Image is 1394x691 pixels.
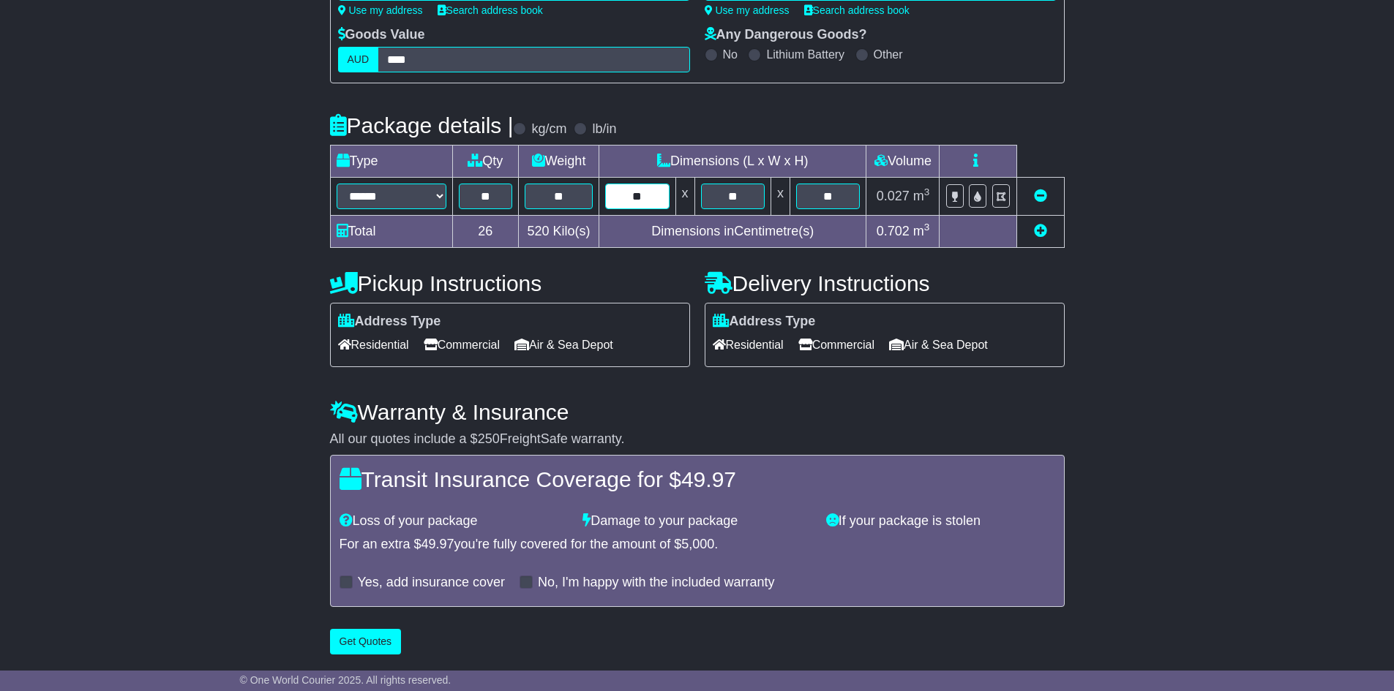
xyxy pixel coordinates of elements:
label: No [723,48,738,61]
label: kg/cm [531,121,566,137]
td: x [771,178,790,216]
h4: Warranty & Insurance [330,400,1065,424]
span: 5,000 [681,537,714,551]
a: Remove this item [1034,189,1047,203]
td: Dimensions in Centimetre(s) [599,216,866,248]
span: 49.97 [681,467,736,491]
div: For an extra $ you're fully covered for the amount of $ . [340,537,1055,553]
span: m [913,224,930,238]
span: 250 [478,431,500,446]
div: Loss of your package [332,513,576,529]
td: Total [330,216,452,248]
a: Add new item [1034,224,1047,238]
h4: Transit Insurance Coverage for $ [340,467,1055,491]
td: Kilo(s) [519,216,599,248]
span: Air & Sea Depot [514,333,613,356]
td: Weight [519,146,599,178]
label: Address Type [338,314,441,330]
div: All our quotes include a $ FreightSafe warranty. [330,431,1065,448]
label: AUD [338,47,379,72]
label: Any Dangerous Goods? [705,27,867,43]
div: Damage to your package [575,513,819,529]
span: © One World Courier 2025. All rights reserved. [240,674,451,686]
label: Lithium Battery [766,48,844,61]
label: lb/in [592,121,616,137]
span: Commercial [798,333,874,356]
h4: Pickup Instructions [330,271,690,295]
td: 26 [452,216,519,248]
td: Type [330,146,452,178]
label: Address Type [713,314,816,330]
label: Yes, add insurance cover [358,575,505,591]
td: Qty [452,146,519,178]
label: Goods Value [338,27,425,43]
h4: Package details | [330,113,514,137]
span: Air & Sea Depot [889,333,988,356]
td: Volume [866,146,940,178]
td: Dimensions (L x W x H) [599,146,866,178]
span: Commercial [424,333,500,356]
h4: Delivery Instructions [705,271,1065,295]
span: 520 [528,224,550,238]
a: Use my address [705,4,790,16]
span: 49.97 [421,537,454,551]
td: x [675,178,694,216]
span: 0.027 [877,189,910,203]
span: Residential [713,333,784,356]
sup: 3 [924,186,930,197]
span: Residential [338,333,409,356]
span: 0.702 [877,224,910,238]
a: Search address book [438,4,543,16]
label: Other [874,48,903,61]
a: Search address book [804,4,910,16]
label: No, I'm happy with the included warranty [538,575,775,591]
div: If your package is stolen [819,513,1063,529]
sup: 3 [924,222,930,233]
a: Use my address [338,4,423,16]
button: Get Quotes [330,629,402,654]
span: m [913,189,930,203]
